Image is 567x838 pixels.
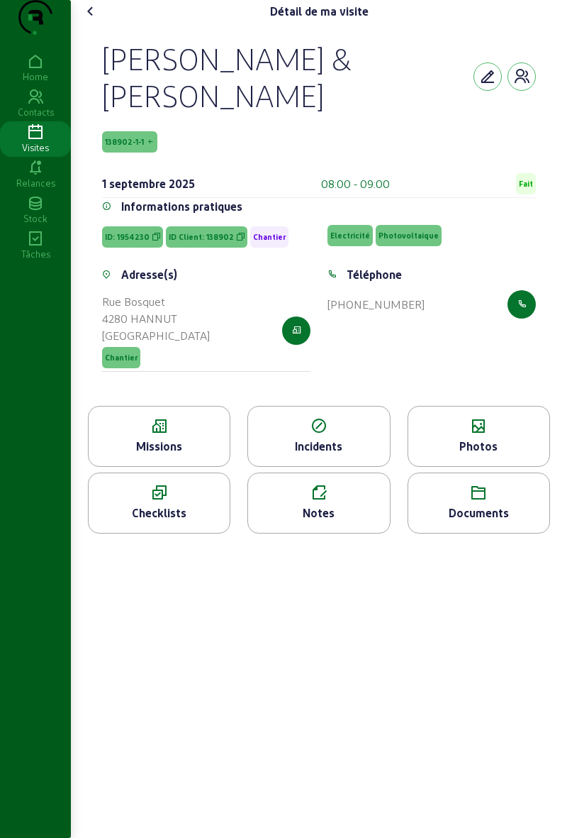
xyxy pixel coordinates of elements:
[248,438,389,455] div: Incidents
[327,296,425,313] div: [PHONE_NUMBER]
[102,327,210,344] div: [GEOGRAPHIC_DATA]
[89,438,230,455] div: Missions
[347,266,402,283] div: Téléphone
[105,232,150,242] span: ID: 1954230
[408,438,549,455] div: Photos
[330,231,370,241] span: Electricité
[102,293,210,310] div: Rue Bosquet
[89,505,230,522] div: Checklists
[248,505,389,522] div: Notes
[105,137,144,147] span: 138902-1-1
[408,505,549,522] div: Documents
[102,40,473,114] div: [PERSON_NAME] & [PERSON_NAME]
[105,353,137,363] span: Chantier
[169,232,234,242] span: ID Client: 138902
[378,231,439,241] span: Photovoltaique
[270,3,369,20] div: Détail de ma visite
[102,310,210,327] div: 4280 HANNUT
[519,179,533,189] span: Fait
[253,232,286,242] span: Chantier
[121,266,177,283] div: Adresse(s)
[321,175,390,192] div: 08:00 - 09:00
[121,198,242,215] div: Informations pratiques
[102,175,195,192] div: 1 septembre 2025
